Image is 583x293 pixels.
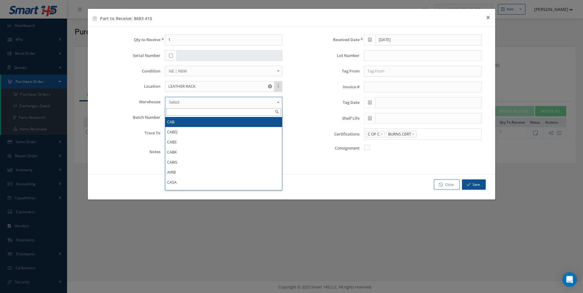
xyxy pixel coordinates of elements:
input: Location [165,81,274,92]
li: CABK [165,147,282,157]
label: Trace To [97,131,160,135]
span: BURNS CERT [386,131,417,137]
span: × [486,12,490,22]
label: Tag From [296,69,359,73]
label: Received Date [296,37,359,42]
span: × [380,131,383,137]
label: Invoice # [296,85,359,89]
label: Location [97,84,160,89]
label: Consignment [296,146,359,150]
span: × [412,131,414,137]
a: Close [434,179,460,190]
label: Shelf Life [296,116,359,121]
li: CAB [165,117,282,127]
span: C OF C [366,131,385,137]
label: Lot Number [296,53,359,58]
li: ONXP [165,187,282,197]
svg: Reset [268,84,272,88]
label: Batch Number [97,115,160,120]
label: Tag Date [296,100,359,105]
label: Serial Number [97,53,160,58]
span: NE | NEW [169,67,274,75]
li: CABS [165,137,282,147]
div: Open Intercom Messenger [562,272,577,287]
span: Select [169,98,274,106]
label: Qty to Receive [97,37,160,42]
input: Search for option [417,131,478,137]
input: Tag From [364,66,481,77]
li: CABG [165,157,282,167]
label: Notes [97,150,160,154]
button: Reset [267,81,274,92]
label: Condition [97,69,160,73]
button: Remove option [412,132,414,136]
label: Warehouse [97,100,160,104]
li: CASA [165,177,282,187]
li: AIRB [165,167,282,177]
label: Certifications [296,132,359,136]
h4: Part to Receive: 8683 415 [93,15,152,22]
button: Remove option [380,132,383,136]
li: CABQ [165,127,282,137]
button: Save [462,179,486,190]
